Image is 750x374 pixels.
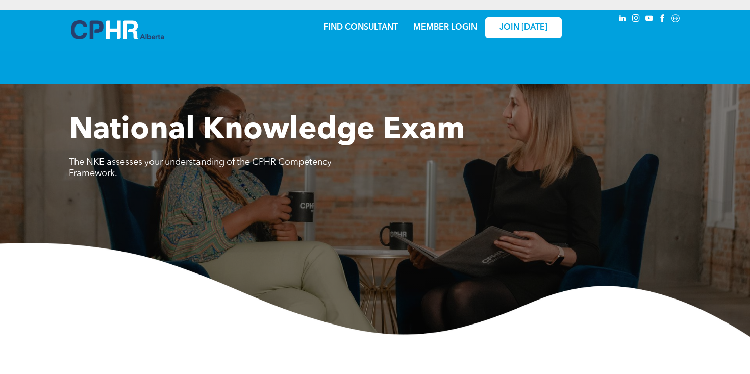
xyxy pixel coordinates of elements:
a: FIND CONSULTANT [323,23,398,32]
span: National Knowledge Exam [69,115,465,146]
a: MEMBER LOGIN [413,23,477,32]
a: linkedin [617,13,628,27]
a: instagram [630,13,641,27]
a: youtube [643,13,655,27]
span: The NKE assesses your understanding of the CPHR Competency Framework. [69,158,332,178]
a: Social network [670,13,681,27]
span: JOIN [DATE] [499,23,547,33]
a: JOIN [DATE] [485,17,562,38]
a: facebook [657,13,668,27]
img: A blue and white logo for cp alberta [71,20,164,39]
